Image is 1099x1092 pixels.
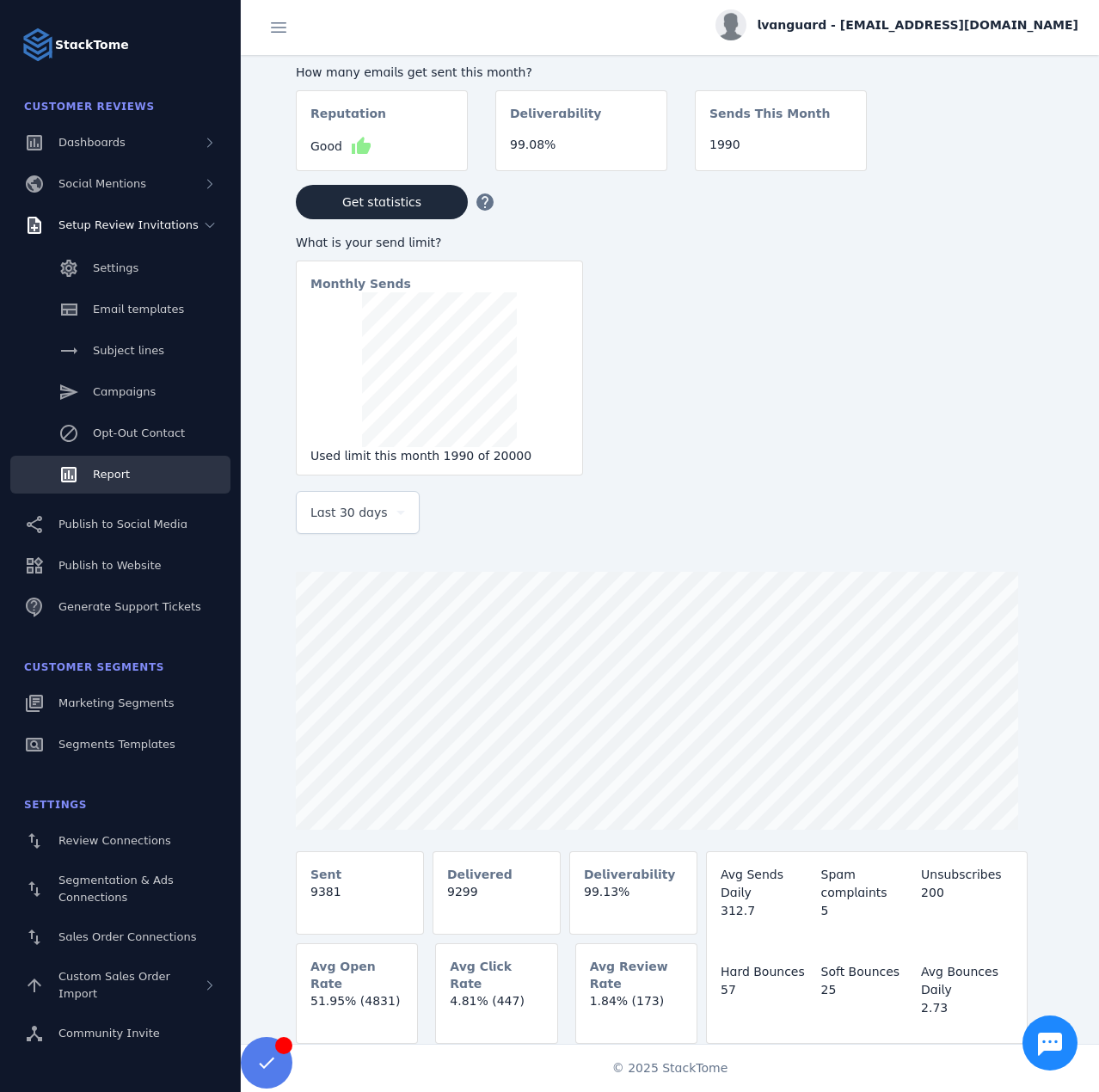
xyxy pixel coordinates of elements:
mat-card-subtitle: Sent [310,866,341,883]
a: Email templates [10,291,230,328]
span: Setup Review Invitations [58,218,199,231]
div: Avg Bounces Daily [921,963,1013,999]
div: 2.73 [921,999,1013,1017]
span: Sales Order Connections [58,930,196,943]
span: Segmentation & Ads Connections [58,874,174,904]
a: Segmentation & Ads Connections [10,863,230,915]
mat-card-subtitle: Avg Review Rate [590,958,683,992]
button: Get statistics [296,185,468,219]
span: Email templates [93,303,184,316]
mat-icon: thumb_up [351,136,371,156]
button: lvanguard - [EMAIL_ADDRESS][DOMAIN_NAME] [715,9,1078,40]
div: 99.08% [510,136,653,154]
div: Soft Bounces [821,963,913,981]
div: 25 [821,981,913,999]
a: Report [10,456,230,494]
a: Segments Templates [10,726,230,764]
mat-card-content: 9381 [297,883,423,915]
a: Sales Order Connections [10,918,230,956]
span: Good [310,138,342,156]
mat-card-subtitle: Deliverability [584,866,676,883]
mat-card-subtitle: Avg Click Rate [450,958,543,992]
a: Marketing Segments [10,684,230,722]
span: Dashboards [58,136,126,149]
div: 5 [821,902,913,920]
a: Publish to Website [10,547,230,585]
span: lvanguard - [EMAIL_ADDRESS][DOMAIN_NAME] [757,16,1078,34]
mat-card-subtitle: Sends This Month [709,105,830,136]
mat-card-content: 51.95% (4831) [297,992,417,1024]
a: Review Connections [10,822,230,860]
img: profile.jpg [715,9,746,40]
span: Last 30 days [310,502,388,523]
span: Custom Sales Order Import [58,970,170,1000]
span: Get statistics [342,196,421,208]
mat-card-subtitle: Delivered [447,866,513,883]
span: Generate Support Tickets [58,600,201,613]
span: Segments Templates [58,738,175,751]
div: 200 [921,884,1013,902]
img: Logo image [21,28,55,62]
mat-card-content: 1.84% (173) [576,992,697,1024]
span: Publish to Social Media [58,518,187,531]
mat-card-subtitle: Reputation [310,105,386,136]
span: Opt-Out Contact [93,426,185,439]
span: Settings [24,799,87,811]
mat-card-subtitle: Deliverability [510,105,602,136]
span: Subject lines [93,344,164,357]
a: Community Invite [10,1015,230,1052]
div: 312.7 [721,902,813,920]
a: Publish to Social Media [10,506,230,543]
mat-card-content: 9299 [433,883,560,915]
div: Spam complaints [821,866,913,902]
a: Generate Support Tickets [10,588,230,626]
a: Subject lines [10,332,230,370]
div: Avg Sends Daily [721,866,813,902]
mat-card-content: 1990 [696,136,866,168]
span: Community Invite [58,1027,160,1040]
span: Report [93,468,130,481]
div: 57 [721,981,813,999]
mat-card-content: 4.81% (447) [436,992,556,1024]
span: Publish to Website [58,559,161,572]
strong: StackTome [55,36,129,54]
div: Unsubscribes [921,866,1013,884]
div: Used limit this month 1990 of 20000 [310,447,568,465]
span: Marketing Segments [58,696,174,709]
span: Customer Segments [24,661,164,673]
a: Opt-Out Contact [10,414,230,452]
span: Social Mentions [58,177,146,190]
mat-card-subtitle: Monthly Sends [310,275,411,292]
span: Review Connections [58,834,171,847]
a: Settings [10,249,230,287]
span: Customer Reviews [24,101,155,113]
a: Campaigns [10,373,230,411]
span: © 2025 StackTome [612,1059,728,1077]
mat-card-content: 99.13% [570,883,697,915]
span: Campaigns [93,385,156,398]
div: How many emails get sent this month? [296,64,867,82]
span: Settings [93,261,138,274]
mat-card-subtitle: Avg Open Rate [310,958,403,992]
div: Hard Bounces [721,963,813,981]
div: What is your send limit? [296,234,583,252]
